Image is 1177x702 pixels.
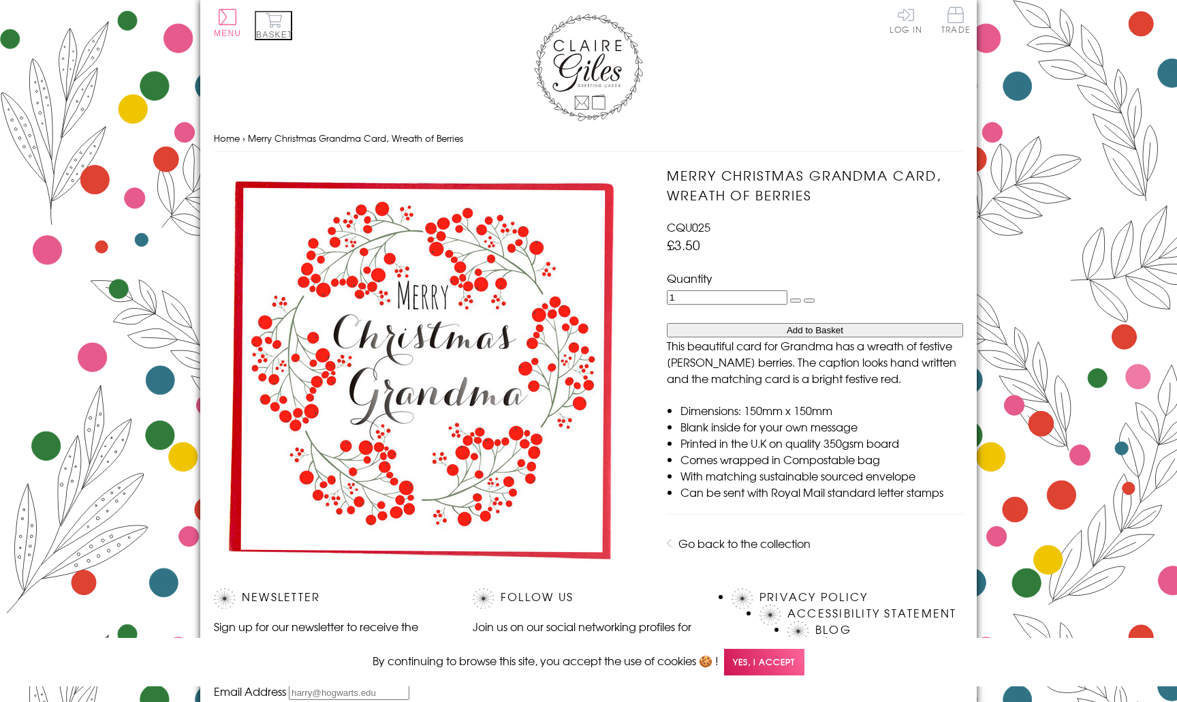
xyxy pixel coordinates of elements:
span: CQU025 [667,219,710,235]
li: Printed in the U.K on quality 350gsm board [680,435,963,451]
span: Trade [941,7,970,33]
label: Quantity [667,270,712,286]
span: Add to Basket [787,325,843,335]
p: This beautiful card for Grandma has a wreath of festive [PERSON_NAME] berries. The caption looks ... [667,337,963,386]
img: Claire Giles Greetings Cards [534,14,643,121]
p: Sign up for our newsletter to receive the latest product launches, news and offers directly to yo... [214,618,445,667]
span: £3.50 [667,235,700,254]
a: Trade [941,7,970,36]
input: harry@hogwarts.edu [289,686,409,700]
a: Accessibility Statement [787,605,957,621]
h2: Newsletter [214,588,445,609]
a: Log In [890,7,922,33]
button: Basket [255,11,292,40]
p: Join us on our social networking profiles for up to the minute news and product releases the mome... [473,618,704,667]
button: Menu [214,9,241,38]
a: Blog [815,621,851,637]
li: Blank inside for your own message [680,418,963,435]
a: Go back to the collection [678,535,811,551]
button: Add to Basket [667,323,963,337]
h1: Merry Christmas Grandma Card, Wreath of Berries [667,166,963,205]
nav: breadcrumbs [214,125,963,153]
span: Merry Christmas Grandma Card, Wreath of Berries [248,132,463,144]
span: › [242,132,245,144]
h2: Follow Us [473,588,704,609]
img: Merry Christmas Grandma Card, Wreath of Berries [214,166,623,575]
a: Privacy Policy [759,588,868,605]
a: Home [214,132,240,144]
li: Comes wrapped in Compostable bag [680,451,963,468]
span: Yes, I accept [724,649,804,675]
li: Can be sent with Royal Mail standard letter stamps [680,484,963,500]
label: Email Address [214,683,286,699]
li: With matching sustainable sourced envelope [680,468,963,484]
li: Dimensions: 150mm x 150mm [680,402,963,418]
span: Menu [214,29,241,38]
